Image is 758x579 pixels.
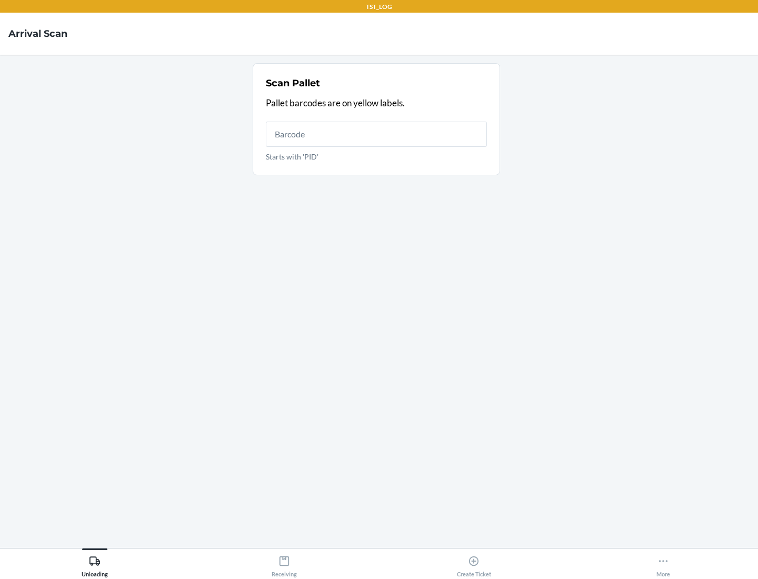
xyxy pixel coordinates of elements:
p: Pallet barcodes are on yellow labels. [266,96,487,110]
h4: Arrival Scan [8,27,67,41]
p: TST_LOG [366,2,392,12]
button: More [568,548,758,577]
div: Create Ticket [457,551,491,577]
input: Starts with 'PID' [266,122,487,147]
button: Create Ticket [379,548,568,577]
div: More [656,551,670,577]
div: Receiving [272,551,297,577]
div: Unloading [82,551,108,577]
button: Receiving [189,548,379,577]
p: Starts with 'PID' [266,151,487,162]
h2: Scan Pallet [266,76,320,90]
